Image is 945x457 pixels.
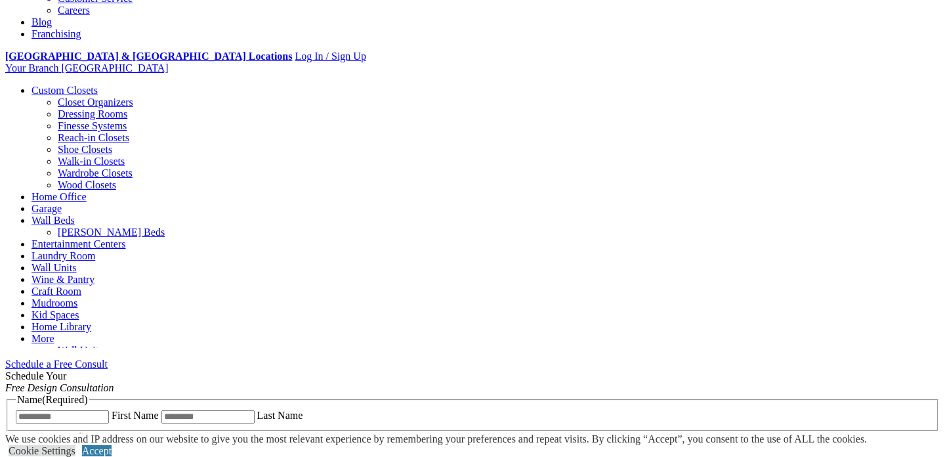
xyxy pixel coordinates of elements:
a: Home Library [31,321,91,332]
a: Walk-in Closets [58,156,125,167]
a: Your Branch [GEOGRAPHIC_DATA] [5,62,169,74]
a: Garage [31,203,62,214]
a: Wall Units [31,262,76,273]
legend: Name [16,394,89,406]
label: First Name [112,410,159,421]
a: Wine & Pantry [31,274,94,285]
a: Reach-in Closets [58,132,129,143]
span: (Required) [42,394,87,405]
a: Home Office [31,191,87,202]
a: Wall Units [58,345,102,356]
a: Wood Closets [58,179,116,190]
em: Free Design Consultation [5,382,114,393]
a: Schedule a Free Consult (opens a dropdown menu) [5,359,108,370]
a: Craft Room [31,286,81,297]
span: [GEOGRAPHIC_DATA] [61,62,168,74]
a: Wardrobe Closets [58,167,133,179]
a: Entertainment Centers [31,238,126,250]
a: Closet Organizers [58,97,133,108]
a: Mudrooms [31,297,77,309]
label: Last Name [257,410,303,421]
span: Schedule Your [5,370,114,393]
a: Cookie Settings [9,445,75,456]
div: We use cookies and IP address on our website to give you the most relevant experience by remember... [5,433,867,445]
a: Custom Closets [31,85,98,96]
a: Log In / Sign Up [295,51,366,62]
a: [GEOGRAPHIC_DATA] & [GEOGRAPHIC_DATA] Locations [5,51,292,62]
a: Careers [58,5,90,16]
a: Laundry Room [31,250,95,261]
a: Finesse Systems [58,120,127,131]
a: Accept [82,445,112,456]
a: Shoe Closets [58,144,112,155]
a: More menu text will display only on big screen [31,333,54,344]
a: Kid Spaces [31,309,79,320]
a: Wall Beds [31,215,75,226]
span: (Required) [39,431,85,443]
span: Your Branch [5,62,58,74]
a: [PERSON_NAME] Beds [58,227,165,238]
a: Franchising [31,28,81,39]
a: Blog [31,16,52,28]
label: Country [5,431,85,443]
a: Dressing Rooms [58,108,127,120]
